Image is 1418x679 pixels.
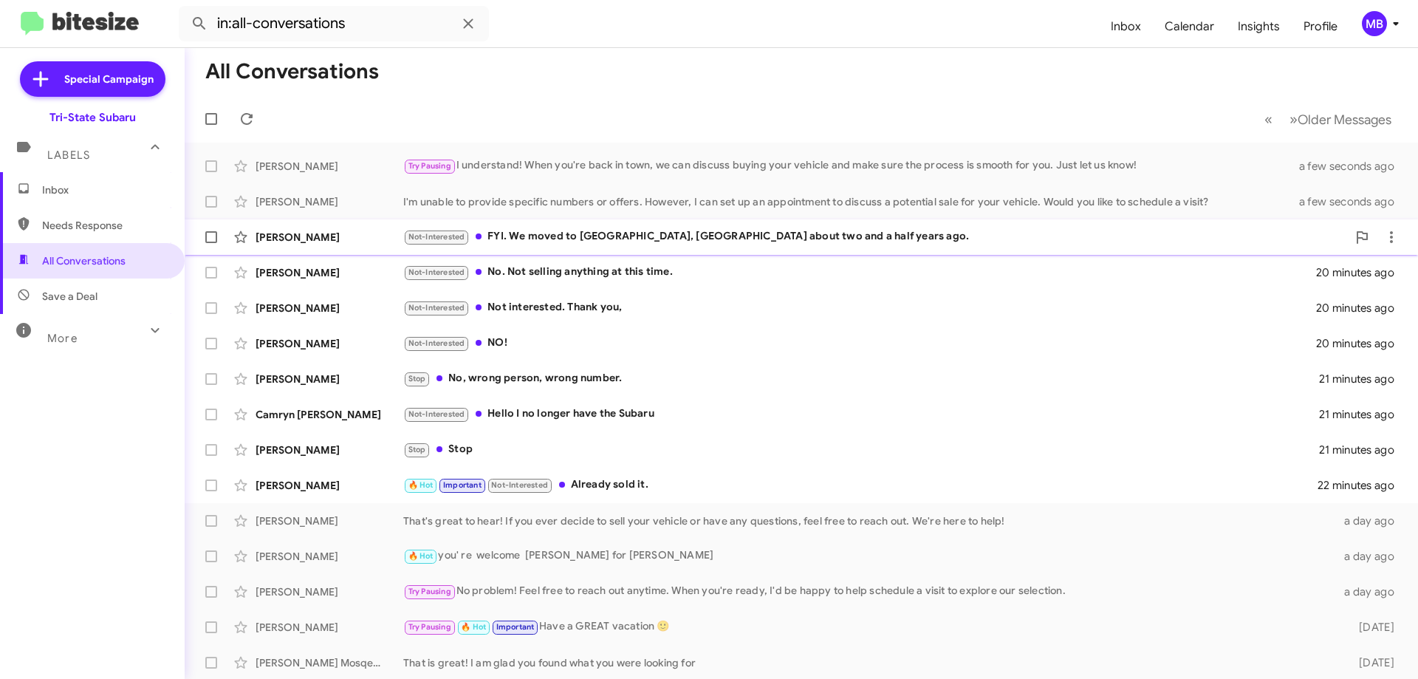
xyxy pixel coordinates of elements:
[461,622,486,632] span: 🔥 Hot
[408,587,451,596] span: Try Pausing
[1153,5,1226,48] a: Calendar
[408,161,451,171] span: Try Pausing
[1264,110,1273,129] span: «
[256,549,403,564] div: [PERSON_NAME]
[1318,478,1406,493] div: 22 minutes ago
[403,513,1335,528] div: That's great to hear! If you ever decide to sell your vehicle or have any questions, feel free to...
[408,303,465,313] span: Not-Interested
[256,655,403,670] div: [PERSON_NAME] Mosqeura
[408,409,465,419] span: Not-Interested
[1318,265,1406,280] div: 20 minutes ago
[408,480,434,490] span: 🔥 Hot
[403,583,1335,600] div: No problem! Feel free to reach out anytime. When you're ready, I'd be happy to help schedule a vi...
[1318,194,1406,209] div: a few seconds ago
[256,620,403,635] div: [PERSON_NAME]
[42,289,97,304] span: Save a Deal
[491,480,548,490] span: Not-Interested
[496,622,535,632] span: Important
[403,299,1318,316] div: Not interested. Thank you,
[64,72,154,86] span: Special Campaign
[403,618,1335,635] div: Have a GREAT vacation 🙂
[256,407,403,422] div: Camryn [PERSON_NAME]
[403,157,1318,174] div: I understand! When you're back in town, we can discuss buying your vehicle and make sure the proc...
[49,110,136,125] div: Tri-State Subaru
[256,336,403,351] div: [PERSON_NAME]
[20,61,165,97] a: Special Campaign
[403,264,1318,281] div: No. Not selling anything at this time.
[1256,104,1281,134] button: Previous
[1289,110,1298,129] span: »
[47,332,78,345] span: More
[1319,443,1406,457] div: 21 minutes ago
[403,406,1319,423] div: Hello I no longer have the Subaru
[1362,11,1387,36] div: MB
[443,480,482,490] span: Important
[256,513,403,528] div: [PERSON_NAME]
[1318,336,1406,351] div: 20 minutes ago
[1281,104,1400,134] button: Next
[1335,513,1406,528] div: a day ago
[1319,372,1406,386] div: 21 minutes ago
[256,230,403,245] div: [PERSON_NAME]
[1292,5,1349,48] a: Profile
[42,182,168,197] span: Inbox
[1335,655,1406,670] div: [DATE]
[403,335,1318,352] div: NO!
[408,622,451,632] span: Try Pausing
[1318,301,1406,315] div: 20 minutes ago
[1335,620,1406,635] div: [DATE]
[1319,407,1406,422] div: 21 minutes ago
[1298,112,1391,128] span: Older Messages
[256,194,403,209] div: [PERSON_NAME]
[1335,584,1406,599] div: a day ago
[403,228,1347,245] div: FYI. We moved to [GEOGRAPHIC_DATA], [GEOGRAPHIC_DATA] about two and a half years ago.
[408,232,465,242] span: Not-Interested
[1318,159,1406,174] div: a few seconds ago
[408,267,465,277] span: Not-Interested
[42,218,168,233] span: Needs Response
[408,445,426,454] span: Stop
[205,60,379,83] h1: All Conversations
[256,159,403,174] div: [PERSON_NAME]
[256,265,403,280] div: [PERSON_NAME]
[1349,11,1402,36] button: MB
[256,443,403,457] div: [PERSON_NAME]
[256,584,403,599] div: [PERSON_NAME]
[408,338,465,348] span: Not-Interested
[179,6,489,41] input: Search
[408,374,426,383] span: Stop
[403,194,1318,209] div: I'm unable to provide specific numbers or offers. However, I can set up an appointment to discuss...
[47,149,90,162] span: Labels
[1256,104,1400,134] nav: Page navigation example
[256,478,403,493] div: [PERSON_NAME]
[256,301,403,315] div: [PERSON_NAME]
[403,477,1318,494] div: Already sold it.
[256,372,403,386] div: [PERSON_NAME]
[1335,549,1406,564] div: a day ago
[1226,5,1292,48] a: Insights
[403,655,1335,670] div: That is great! I am glad you found what you were looking for
[403,547,1335,564] div: you' re welcome [PERSON_NAME] for [PERSON_NAME]
[1099,5,1153,48] a: Inbox
[408,551,434,561] span: 🔥 Hot
[42,253,126,268] span: All Conversations
[403,441,1319,458] div: Stop
[403,370,1319,387] div: No, wrong person, wrong number.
